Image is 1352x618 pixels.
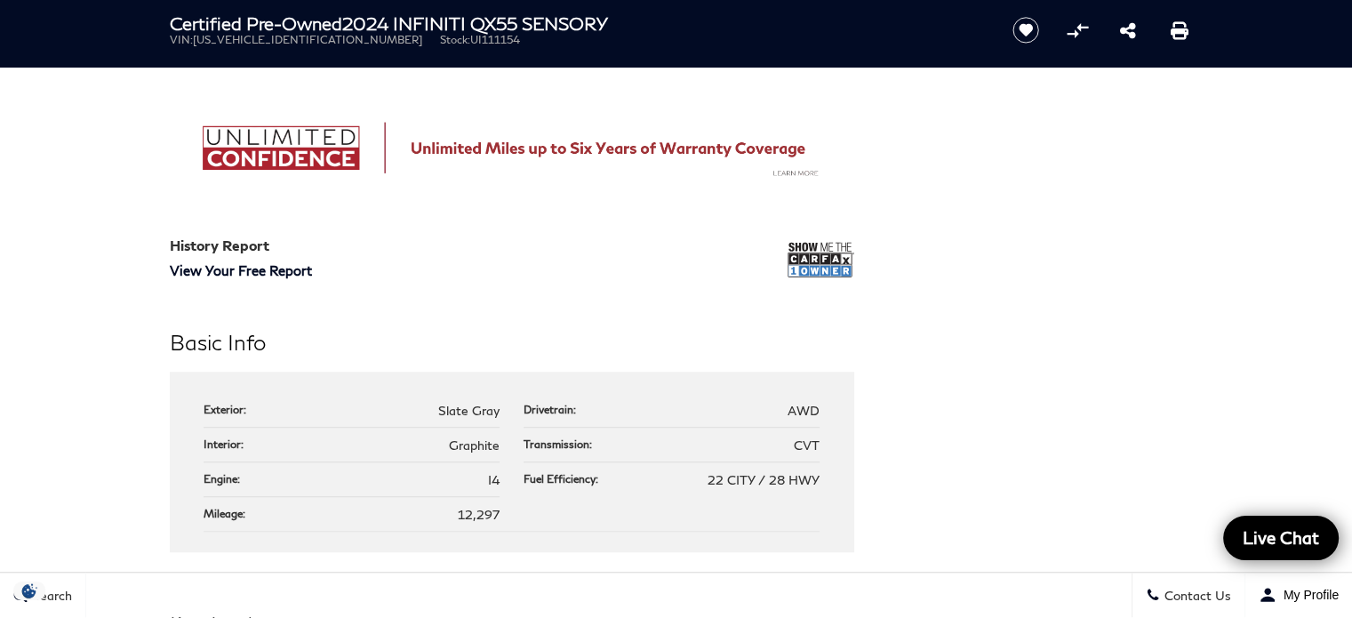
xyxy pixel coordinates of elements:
img: Show me the Carfax [788,237,854,282]
a: Share this Certified Pre-Owned 2024 INFINITI QX55 SENSORY [1120,20,1136,41]
img: Unlimited miles up to six years of warranty coverage. [170,111,854,185]
span: Graphite [449,437,500,453]
span: Live Chat [1234,526,1328,549]
a: View Your Free Report [170,262,312,278]
h2: Basic Info [170,326,854,358]
span: My Profile [1276,589,1339,603]
a: Print this Certified Pre-Owned 2024 INFINITI QX55 SENSORY [1171,20,1188,41]
span: Slate Gray [438,403,500,418]
h1: 2024 INFINITI QX55 SENSORY [170,13,983,33]
div: Engine: [204,471,249,486]
span: 12,297 [458,507,500,522]
span: VIN: [170,33,193,46]
button: Open user profile menu [1245,574,1352,618]
div: Exterior: [204,402,255,417]
strong: Certified Pre-Owned [170,12,342,34]
div: Fuel Efficiency: [524,471,607,486]
span: [US_VEHICLE_IDENTIFICATION_NUMBER] [193,33,422,46]
div: Transmission: [524,437,601,452]
button: Compare Vehicle [1064,17,1091,44]
div: Mileage: [204,506,254,521]
span: CVT [794,437,820,453]
h2: History Report [170,237,312,253]
span: 22 CITY / 28 HWY [708,472,820,487]
span: UI111154 [470,33,520,46]
div: Drivetrain: [524,402,585,417]
span: Contact Us [1160,589,1231,604]
a: Live Chat [1223,516,1339,560]
img: Opt-Out Icon [9,582,50,600]
button: Save vehicle [1006,16,1045,44]
span: AWD [788,403,820,418]
span: Search [28,589,72,604]
span: I4 [488,472,500,487]
section: Click to Open Cookie Consent Modal [9,582,50,600]
div: Interior: [204,437,252,452]
span: Stock: [440,33,470,46]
